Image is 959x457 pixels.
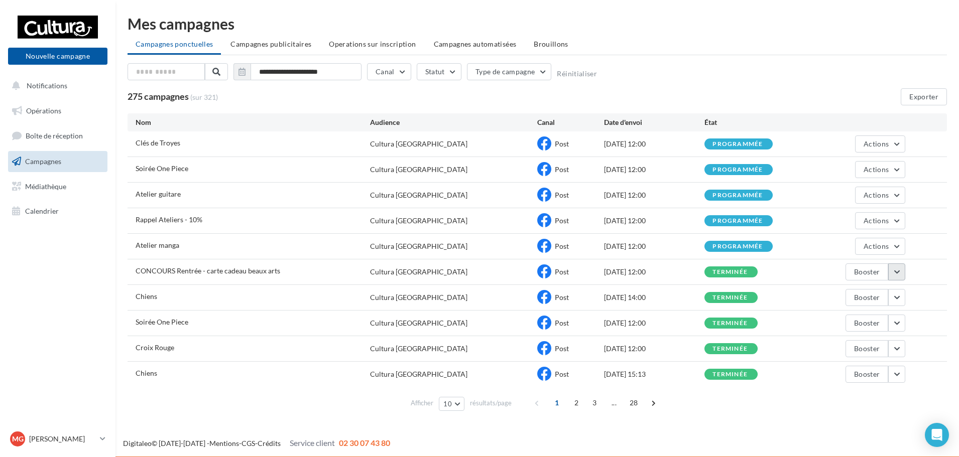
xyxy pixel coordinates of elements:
div: programmée [712,192,763,199]
a: Digitaleo [123,439,152,447]
span: Soirée One Piece [136,164,188,173]
a: Médiathèque [6,176,109,197]
button: Booster [846,366,888,383]
span: Boîte de réception [26,131,83,140]
span: 28 [626,395,642,411]
div: terminée [712,320,748,327]
button: Exporter [901,88,947,105]
span: Notifications [27,81,67,90]
span: Post [555,191,569,199]
span: Actions [864,139,889,148]
span: Opérations [26,106,61,115]
span: Operations sur inscription [329,40,416,48]
span: Calendrier [25,207,59,215]
a: Crédits [258,439,281,447]
span: ... [606,395,622,411]
div: Cultura [GEOGRAPHIC_DATA] [370,292,467,302]
span: Chiens [136,369,157,377]
div: programmée [712,243,763,250]
a: Calendrier [6,201,109,222]
span: Atelier manga [136,241,179,249]
a: Campagnes [6,151,109,172]
div: programmée [712,141,763,147]
span: Actions [864,216,889,225]
span: Chiens [136,292,157,300]
div: [DATE] 12:00 [604,190,704,200]
div: État [704,117,805,127]
div: Cultura [GEOGRAPHIC_DATA] [370,344,467,354]
span: 10 [443,400,452,408]
button: Booster [846,263,888,280]
div: Cultura [GEOGRAPHIC_DATA] [370,190,467,200]
div: terminée [712,346,748,352]
div: Canal [537,117,604,127]
div: [DATE] 12:00 [604,318,704,328]
button: Actions [855,187,905,204]
p: [PERSON_NAME] [29,434,96,444]
div: Cultura [GEOGRAPHIC_DATA] [370,216,467,226]
div: Cultura [GEOGRAPHIC_DATA] [370,165,467,175]
button: Statut [417,63,461,80]
span: Médiathèque [25,182,66,190]
span: Clés de Troyes [136,138,180,147]
span: Brouillons [534,40,568,48]
button: Notifications [6,75,105,96]
div: Mes campagnes [128,16,947,31]
div: Cultura [GEOGRAPHIC_DATA] [370,241,467,251]
span: MG [12,434,24,444]
span: Campagnes automatisées [434,40,517,48]
span: Service client [290,438,335,447]
button: Actions [855,161,905,178]
div: terminée [712,371,748,378]
button: Réinitialiser [557,70,597,78]
button: Actions [855,238,905,255]
span: Post [555,242,569,250]
a: MG [PERSON_NAME] [8,429,107,448]
span: Post [555,319,569,327]
div: [DATE] 12:00 [604,267,704,277]
button: Booster [846,340,888,357]
div: programmée [712,218,763,224]
div: Audience [370,117,537,127]
span: Soirée One Piece [136,318,188,326]
span: résultats/page [470,398,512,408]
span: Atelier guitare [136,190,181,198]
button: Actions [855,135,905,153]
button: Actions [855,212,905,229]
span: Post [555,344,569,353]
button: Type de campagne [467,63,552,80]
span: 02 30 07 43 80 [339,438,390,447]
button: Nouvelle campagne [8,48,107,65]
div: terminée [712,269,748,275]
div: programmée [712,167,763,173]
span: Post [555,139,569,148]
a: Opérations [6,100,109,121]
span: 3 [586,395,603,411]
span: Actions [864,191,889,199]
span: Post [555,370,569,378]
span: Actions [864,165,889,174]
span: Post [555,216,569,225]
span: 275 campagnes [128,91,189,102]
div: Cultura [GEOGRAPHIC_DATA] [370,369,467,379]
span: © [DATE]-[DATE] - - - [123,439,390,447]
div: terminée [712,294,748,301]
div: [DATE] 12:00 [604,216,704,226]
span: Post [555,293,569,301]
span: Campagnes [25,157,61,166]
button: Booster [846,289,888,306]
span: (sur 321) [190,92,218,102]
span: Croix Rouge [136,343,174,352]
button: 10 [439,397,464,411]
a: CGS [242,439,255,447]
div: [DATE] 12:00 [604,241,704,251]
a: Mentions [209,439,239,447]
div: Cultura [GEOGRAPHIC_DATA] [370,139,467,149]
div: [DATE] 12:00 [604,139,704,149]
div: Cultura [GEOGRAPHIC_DATA] [370,318,467,328]
div: Date d'envoi [604,117,704,127]
div: [DATE] 15:13 [604,369,704,379]
div: Open Intercom Messenger [925,423,949,447]
a: Boîte de réception [6,125,109,146]
span: Actions [864,242,889,250]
